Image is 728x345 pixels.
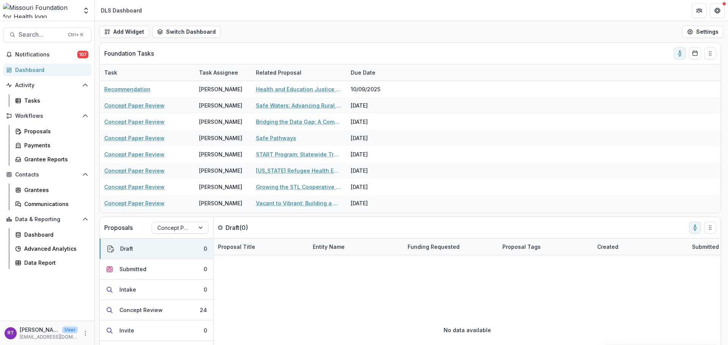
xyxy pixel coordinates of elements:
[346,211,403,228] div: [DATE]
[120,245,133,253] div: Draft
[15,172,79,178] span: Contacts
[346,195,403,211] div: [DATE]
[104,183,165,191] a: Concept Paper Review
[308,243,349,251] div: Entity Name
[24,127,85,135] div: Proposals
[77,51,88,58] span: 107
[403,239,498,255] div: Funding Requested
[119,326,134,334] div: Invite
[710,3,725,18] button: Get Help
[704,47,716,59] button: Drag
[12,242,91,255] a: Advanced Analytics
[346,64,403,81] div: Due Date
[498,243,545,251] div: Proposal Tags
[256,199,342,207] a: Vacant to Vibrant: Building a Collaborative and Equitable System to Transform St. Louis Neighborh...
[100,69,122,76] div: Task
[66,31,85,39] div: Ctrl + K
[119,286,136,293] div: Intake
[24,186,85,194] div: Grantees
[593,239,687,255] div: Created
[104,150,165,158] a: Concept Paper Review
[12,198,91,210] a: Communications
[81,3,91,18] button: Open entity switcher
[593,243,623,251] div: Created
[15,52,77,58] span: Notifications
[199,199,242,207] div: [PERSON_NAME]
[692,3,707,18] button: Partners
[104,101,165,109] a: Concept Paper Review
[498,239,593,255] div: Proposal Tags
[346,130,403,146] div: [DATE]
[152,26,221,38] button: Switch Dashboard
[204,286,207,293] div: 0
[12,139,91,151] a: Payments
[24,141,85,149] div: Payments
[24,259,85,267] div: Data Report
[251,64,346,81] div: Related Proposal
[15,82,79,89] span: Activity
[199,85,242,93] div: [PERSON_NAME]
[346,179,403,195] div: [DATE]
[704,222,716,234] button: Drag
[3,79,91,91] button: Open Activity
[15,66,85,74] div: Dashboard
[195,64,251,81] div: Task Assignee
[256,118,342,126] a: Bridging the Data Gap: A Community-Led Toolkit for Immigrant Health Equity
[100,300,213,320] button: Concept Review24
[12,256,91,269] a: Data Report
[20,326,59,334] p: [PERSON_NAME]
[256,85,342,93] a: Health and Education Justice Initiative
[19,31,63,38] span: Search...
[100,64,195,81] div: Task
[12,125,91,137] a: Proposals
[199,101,242,109] div: [PERSON_NAME]
[104,85,151,93] a: Recommendation
[99,26,149,38] button: Add Widget
[403,243,464,251] div: Funding Requested
[689,222,701,234] button: toggle-assigned-to-me
[12,184,91,196] a: Grantees
[199,167,242,175] div: [PERSON_NAME]
[3,213,91,225] button: Open Data & Reporting
[104,118,165,126] a: Concept Paper Review
[15,113,79,119] span: Workflows
[256,150,342,158] a: START Program: Statewide Transportation Advocacy for Rural Transformation
[119,265,146,273] div: Submitted
[199,150,242,158] div: [PERSON_NAME]
[213,243,260,251] div: Proposal Title
[256,134,296,142] a: Safe Pathways
[20,334,78,340] p: [EMAIL_ADDRESS][DOMAIN_NAME]
[346,69,380,76] div: Due Date
[100,279,213,300] button: Intake0
[213,239,308,255] div: Proposal Title
[101,6,142,14] div: DLS Dashboard
[444,326,491,334] p: No data available
[104,199,165,207] a: Concept Paper Review
[81,329,90,338] button: More
[24,231,85,239] div: Dashboard
[100,259,213,279] button: Submitted0
[3,110,91,122] button: Open Workflows
[251,69,306,76] div: Related Proposal
[308,239,403,255] div: Entity Name
[12,228,91,241] a: Dashboard
[346,81,403,97] div: 10/09/2025
[104,134,165,142] a: Concept Paper Review
[98,5,145,16] nav: breadcrumb
[3,64,91,76] a: Dashboard
[8,331,14,336] div: Reana Thomas
[346,162,403,179] div: [DATE]
[204,245,207,253] div: 0
[226,223,282,232] p: Draft ( 0 )
[199,118,242,126] div: [PERSON_NAME]
[104,223,133,232] p: Proposals
[256,183,342,191] a: Growing the STL Cooperative Ecosystem
[256,101,342,109] a: Safe Waters: Advancing Rural Health Equity through Water Safety Access
[204,326,207,334] div: 0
